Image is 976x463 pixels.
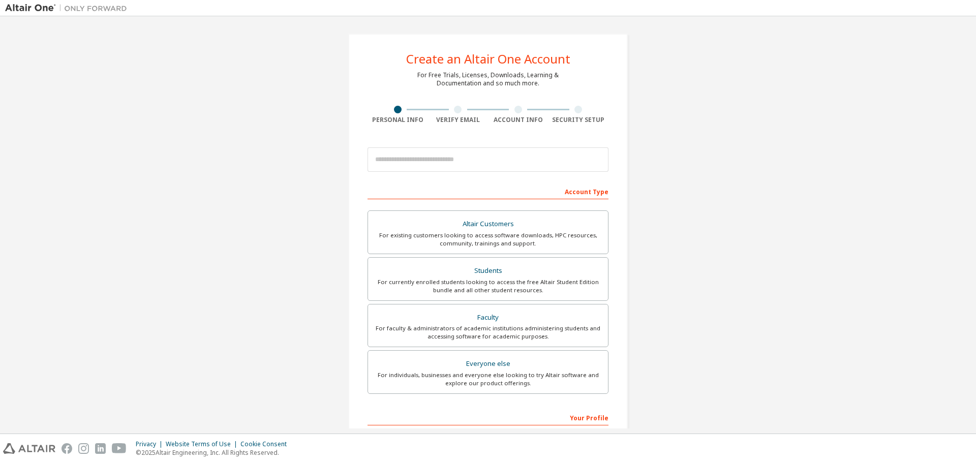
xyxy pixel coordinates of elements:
img: Altair One [5,3,132,13]
img: facebook.svg [62,443,72,454]
div: For faculty & administrators of academic institutions administering students and accessing softwa... [374,324,602,341]
p: © 2025 Altair Engineering, Inc. All Rights Reserved. [136,448,293,457]
div: Cookie Consent [240,440,293,448]
div: For currently enrolled students looking to access the free Altair Student Edition bundle and all ... [374,278,602,294]
div: Create an Altair One Account [406,53,570,65]
div: For Free Trials, Licenses, Downloads, Learning & Documentation and so much more. [417,71,559,87]
div: For existing customers looking to access software downloads, HPC resources, community, trainings ... [374,231,602,248]
div: Students [374,264,602,278]
div: Everyone else [374,357,602,371]
div: Faculty [374,311,602,325]
img: youtube.svg [112,443,127,454]
img: altair_logo.svg [3,443,55,454]
img: linkedin.svg [95,443,106,454]
div: Account Type [368,183,608,199]
div: Privacy [136,440,166,448]
div: Security Setup [548,116,609,124]
div: Account Info [488,116,548,124]
div: Personal Info [368,116,428,124]
div: Altair Customers [374,217,602,231]
div: Verify Email [428,116,489,124]
div: Website Terms of Use [166,440,240,448]
div: For individuals, businesses and everyone else looking to try Altair software and explore our prod... [374,371,602,387]
div: Your Profile [368,409,608,425]
img: instagram.svg [78,443,89,454]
